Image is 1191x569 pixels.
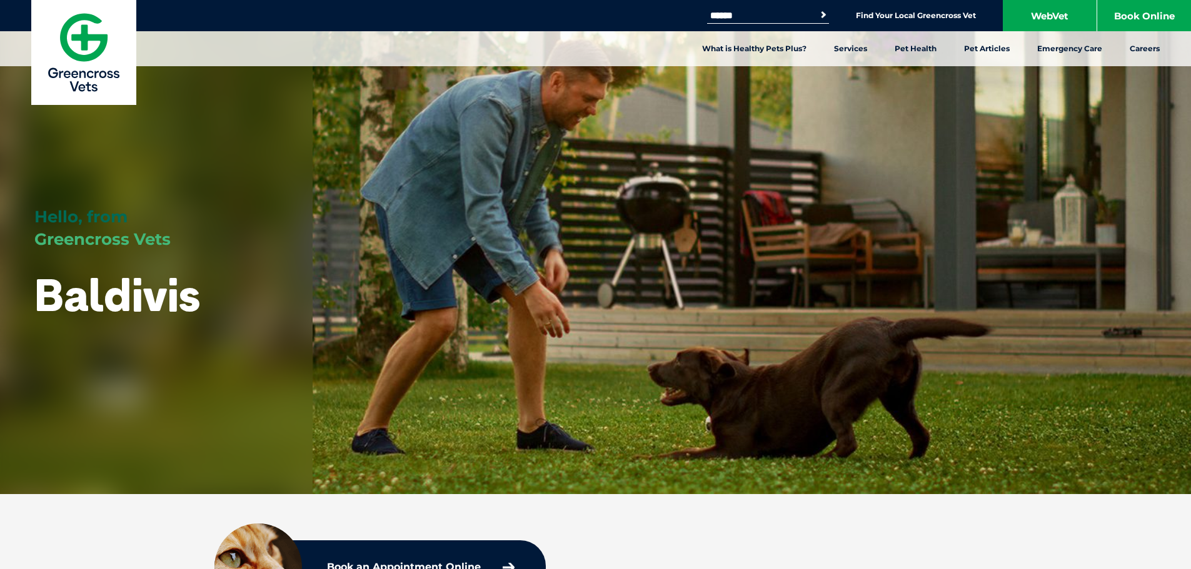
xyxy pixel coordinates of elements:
[820,31,881,66] a: Services
[34,229,171,249] span: Greencross Vets
[688,31,820,66] a: What is Healthy Pets Plus?
[817,9,830,21] button: Search
[34,207,128,227] span: Hello, from
[950,31,1023,66] a: Pet Articles
[881,31,950,66] a: Pet Health
[1116,31,1173,66] a: Careers
[1023,31,1116,66] a: Emergency Care
[34,270,200,319] h1: Baldivis
[856,11,976,21] a: Find Your Local Greencross Vet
